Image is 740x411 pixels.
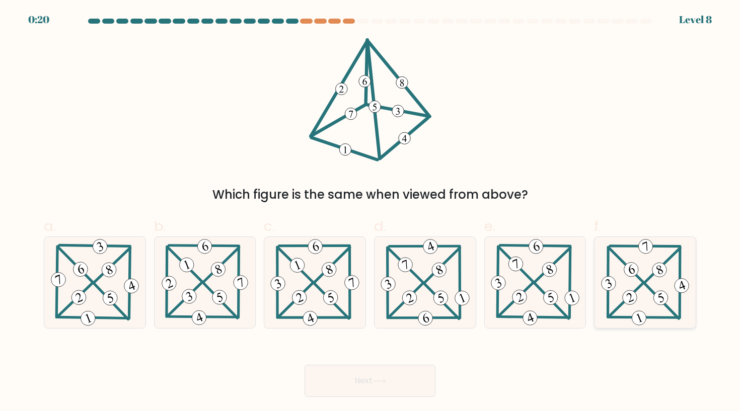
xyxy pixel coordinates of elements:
[305,365,435,397] button: Next
[594,216,601,236] span: f.
[484,216,495,236] span: e.
[50,186,690,204] div: Which figure is the same when viewed from above?
[44,216,56,236] span: a.
[28,12,49,27] div: 0:20
[264,216,275,236] span: c.
[374,216,386,236] span: d.
[154,216,166,236] span: b.
[679,12,712,27] div: Level 8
